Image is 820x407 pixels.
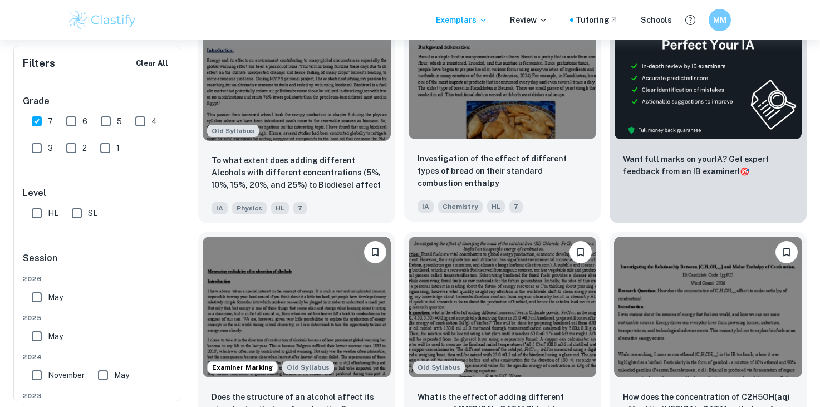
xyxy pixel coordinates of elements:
h6: Session [23,252,172,274]
div: Starting from the May 2025 session, the Physics IA requirements have changed. It's OK to refer to... [207,125,259,137]
p: Want full marks on your IA ? Get expert feedback from an IB examiner! [623,153,793,178]
span: 3 [48,142,53,154]
span: Old Syllabus [207,125,259,137]
span: 2025 [23,313,172,323]
span: Physics [232,202,267,214]
button: Bookmark [569,241,592,263]
span: 2026 [23,274,172,284]
img: Chemistry IA example thumbnail: What is the effect of adding different m [409,237,597,377]
span: Chemistry [438,200,483,213]
a: Tutoring [576,14,618,26]
img: Chemistry IA example thumbnail: Does the structure of an alcohol affect [203,237,391,377]
p: Review [510,14,548,26]
span: 1 [116,142,120,154]
span: 6 [82,115,87,128]
img: Clastify logo [67,9,138,31]
span: 2024 [23,352,172,362]
span: 7 [293,202,307,214]
p: Investigation of the effect of different types of bread on their standard combustion enthalpy [418,153,588,189]
span: 2023 [23,391,172,401]
span: SL [88,207,97,219]
p: Exemplars [436,14,488,26]
h6: Level [23,187,172,200]
h6: Filters [23,56,55,71]
span: IA [212,202,228,214]
a: Schools [641,14,672,26]
button: Bookmark [775,241,798,263]
span: 2 [82,142,87,154]
div: Starting from the May 2025 session, the Chemistry IA requirements have changed. It's OK to refer ... [413,361,465,374]
button: Clear All [133,55,171,72]
span: 🎯 [740,167,749,176]
button: Help and Feedback [681,11,700,30]
span: 4 [151,115,157,128]
span: Old Syllabus [282,361,334,374]
span: May [48,330,63,342]
span: 7 [509,200,523,213]
p: To what extent does adding different Alcohols with different concentrations (5%, 10%, 15%, 20%, a... [212,154,382,192]
span: November [48,369,85,381]
span: HL [48,207,58,219]
span: 7 [48,115,53,128]
button: Bookmark [364,241,386,263]
span: May [114,369,129,381]
div: Starting from the May 2025 session, the Chemistry IA requirements have changed. It's OK to refer ... [282,361,334,374]
span: Old Syllabus [413,361,465,374]
button: MM [709,9,731,31]
h6: Grade [23,95,172,108]
span: IA [418,200,434,213]
span: 5 [117,115,122,128]
span: Examiner Marking [208,362,277,372]
span: HL [487,200,505,213]
img: Chemistry IA example thumbnail: How does the concentration of C2H5OH(aq) [614,237,802,377]
span: May [48,291,63,303]
span: HL [271,202,289,214]
h6: MM [713,14,726,26]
